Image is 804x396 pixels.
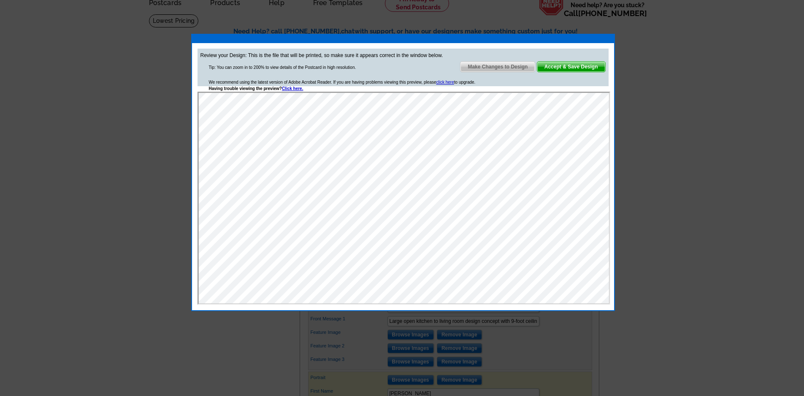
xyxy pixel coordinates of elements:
[198,49,609,86] div: Review your Design: This is the file that will be printed, so make sure it appears correct in the...
[635,199,804,396] iframe: LiveChat chat widget
[436,80,454,85] a: click here
[209,64,356,71] div: Tip: You can zoom in to 200% to view details of the Postcard in high resolution.
[537,62,605,72] span: Accept & Save Design
[209,79,476,92] div: We recommend using the latest version of Adobe Acrobat Reader. If you are having problems viewing...
[209,86,303,91] strong: Having trouble viewing the preview?
[460,62,535,72] span: Make Changes to Design
[282,86,303,91] a: Click here.
[537,61,606,72] a: Accept & Save Design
